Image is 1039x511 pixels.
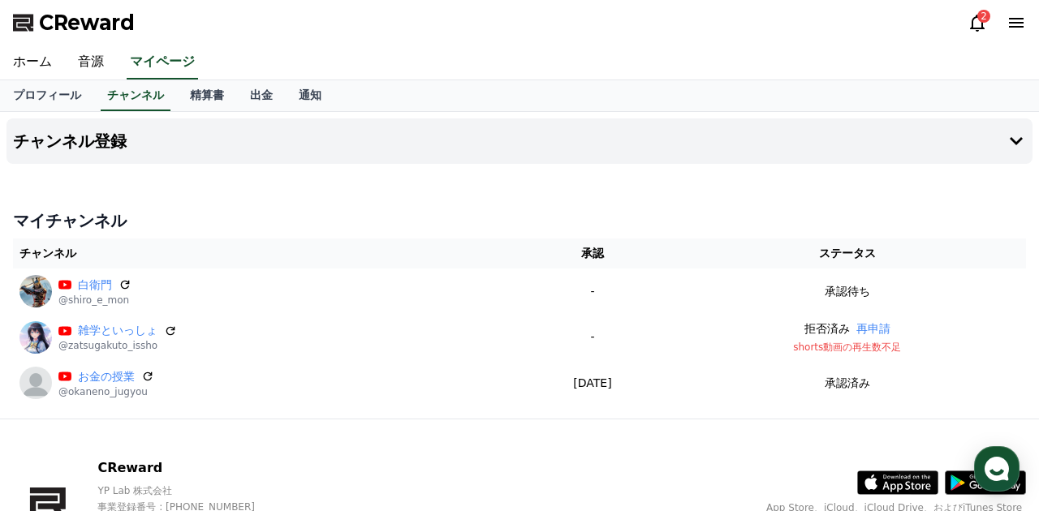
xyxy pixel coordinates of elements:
[78,322,157,339] a: 雑学といっしょ
[968,13,987,32] a: 2
[177,80,237,111] a: 精算書
[523,375,662,392] p: [DATE]
[19,275,52,307] img: 白衛門
[237,80,286,111] a: 出金
[58,339,177,352] p: @zatsugakuto_issho
[97,484,287,497] p: YP Lab 株式会社
[825,375,870,392] p: 承認済み
[78,368,135,385] a: お金の授業
[13,209,1026,232] h4: マイチャンネル
[58,294,131,307] p: @shiro_e_mon
[78,277,112,294] a: 白衛門
[675,341,1020,354] p: shorts動画の再生数不足
[19,367,52,399] img: お金の授業
[13,238,516,268] th: チャンネル
[13,10,135,36] a: CReward
[39,10,135,36] span: CReward
[523,283,662,300] p: -
[65,45,117,79] a: 音源
[58,385,154,398] p: @okaneno_jugyou
[13,132,127,150] h4: チャンネル登録
[669,238,1026,268] th: ステータス
[127,45,198,79] a: マイページ
[856,320,890,337] button: 再申請
[977,10,990,23] div: 2
[516,238,668,268] th: 承認
[825,283,870,300] p: 承認待ち
[523,328,662,346] p: -
[6,118,1033,164] button: チャンネル登録
[804,320,850,337] p: 拒否済み
[97,458,287,478] p: CReward
[286,80,334,111] a: 通知
[101,80,170,111] a: チャンネル
[19,321,52,354] img: 雑学といっしょ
